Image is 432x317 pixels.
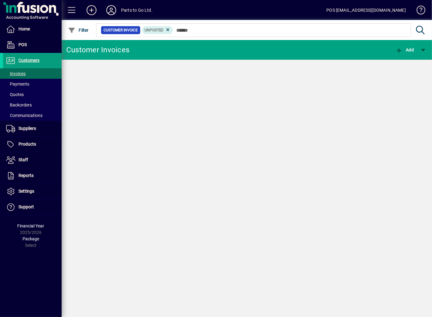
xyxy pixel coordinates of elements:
[101,5,121,16] button: Profile
[18,58,39,63] span: Customers
[412,1,424,21] a: Knowledge Base
[142,26,173,34] mat-chip: Customer Invoice Status: Unposted
[121,5,153,15] div: Parts to Go Ltd.
[82,5,101,16] button: Add
[3,89,62,100] a: Quotes
[18,204,34,209] span: Support
[3,137,62,152] a: Products
[18,42,27,47] span: POS
[3,100,62,110] a: Backorders
[18,26,30,31] span: Home
[3,79,62,89] a: Payments
[394,44,415,55] button: Add
[6,113,43,118] span: Communications
[3,37,62,53] a: POS
[22,236,39,241] span: Package
[66,45,129,55] div: Customer Invoices
[3,121,62,136] a: Suppliers
[3,22,62,37] a: Home
[18,223,44,228] span: Financial Year
[68,28,89,33] span: Filter
[3,152,62,168] a: Staff
[145,28,164,32] span: Unposted
[18,126,36,131] span: Suppliers
[6,71,26,76] span: Invoices
[3,168,62,183] a: Reports
[3,199,62,215] a: Support
[18,142,36,146] span: Products
[6,102,32,107] span: Backorders
[67,25,90,36] button: Filter
[18,173,34,178] span: Reports
[6,82,29,86] span: Payments
[395,47,414,52] span: Add
[6,92,24,97] span: Quotes
[3,184,62,199] a: Settings
[3,68,62,79] a: Invoices
[3,110,62,121] a: Communications
[18,157,28,162] span: Staff
[326,5,406,15] div: POS [EMAIL_ADDRESS][DOMAIN_NAME]
[104,27,138,33] span: Customer Invoice
[18,189,34,194] span: Settings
